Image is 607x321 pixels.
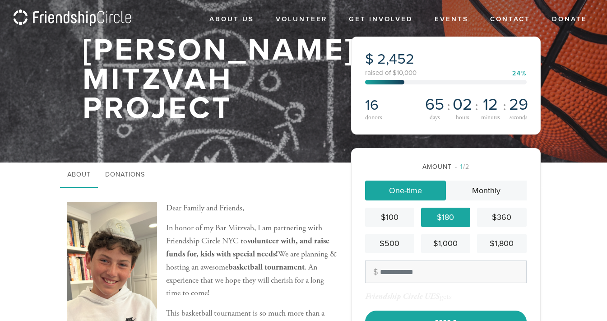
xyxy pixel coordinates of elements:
[369,237,411,250] div: $500
[425,97,444,113] span: 65
[83,36,356,123] h1: [PERSON_NAME] Mitzvah Project
[365,291,452,302] div: gets
[365,234,414,253] a: $500
[477,208,526,227] a: $360
[67,222,338,300] p: In honor of my Bar Mitzvah, I am partnering with Friendship Circle NYC to We are planning & hosti...
[430,115,440,121] span: days
[455,163,469,171] span: /2
[456,115,469,121] span: hours
[477,234,526,253] a: $1,800
[425,211,467,223] div: $180
[365,162,527,172] div: Amount
[365,97,421,114] h2: 16
[377,51,414,68] span: 2,452
[228,262,305,272] b: basketball tournament
[365,70,527,76] div: raised of $10,000
[428,11,475,28] a: Events
[98,163,152,188] a: Donations
[67,202,338,215] p: Dear Family and Friends,
[447,99,450,113] span: :
[365,291,440,302] span: Friendship Circle UES
[425,237,467,250] div: $1,000
[503,99,506,113] span: :
[510,115,527,121] span: seconds
[369,211,411,223] div: $100
[446,181,527,200] a: Monthly
[481,115,500,121] span: minutes
[166,236,329,259] b: volunteer with, and raise funds for, kids with special needs!
[60,163,98,188] a: About
[483,11,537,28] a: Contact
[512,70,527,77] div: 24%
[475,99,478,113] span: :
[509,97,528,113] span: 29
[269,11,334,28] a: Volunteer
[483,97,498,113] span: 12
[365,208,414,227] a: $100
[342,11,420,28] a: Get Involved
[203,11,261,28] a: About Us
[545,11,594,28] a: Donate
[481,211,523,223] div: $360
[481,237,523,250] div: $1,800
[365,51,374,68] span: $
[460,163,463,171] span: 1
[421,208,470,227] a: $180
[421,234,470,253] a: $1,000
[453,97,472,113] span: 02
[365,181,446,200] a: One-time
[365,114,421,121] div: donors
[14,9,131,27] img: logo_fc.png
